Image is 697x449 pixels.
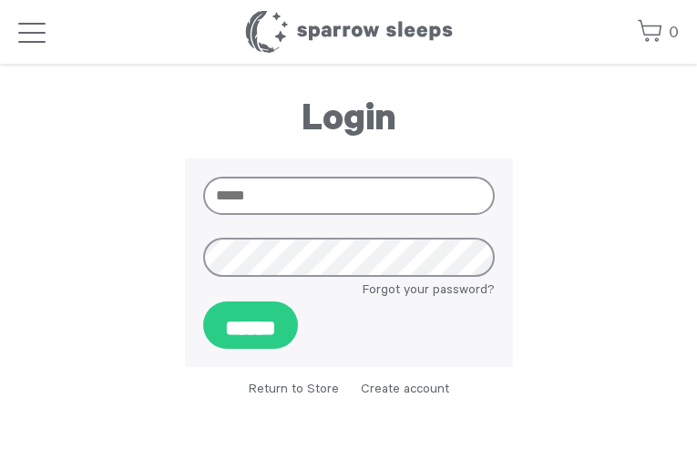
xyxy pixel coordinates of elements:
h1: Sparrow Sleeps [244,9,454,55]
a: Create account [361,383,449,398]
h1: Login [185,100,513,146]
a: 0 [637,14,679,53]
a: Return to Store [249,383,339,398]
a: Forgot your password? [363,281,495,301]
